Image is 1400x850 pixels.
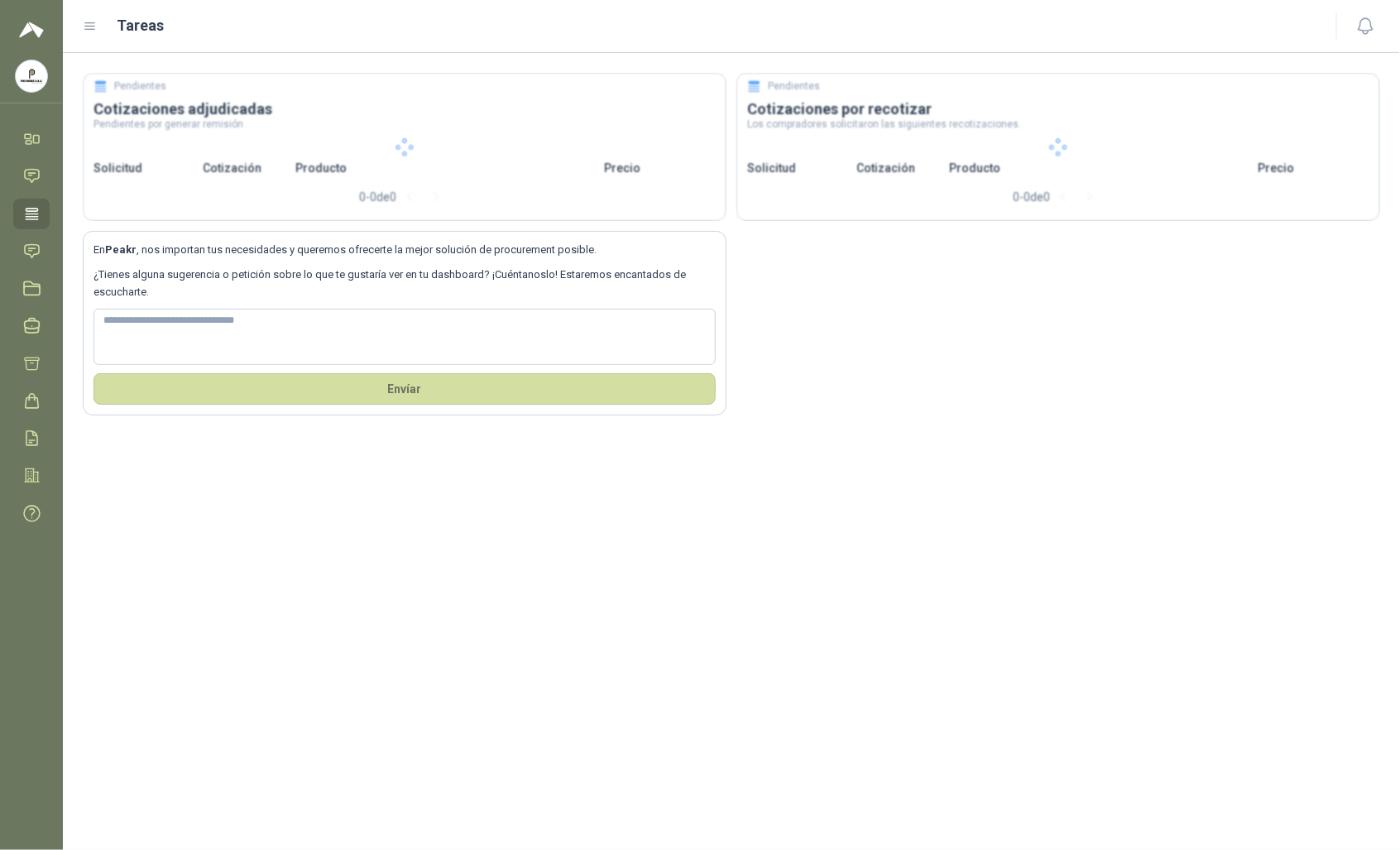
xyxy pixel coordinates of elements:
p: En , nos importan tus necesidades y queremos ofrecerte la mejor solución de procurement posible. [93,242,716,258]
p: ¿Tienes alguna sugerencia o petición sobre lo que te gustaría ver en tu dashboard? ¡Cuéntanoslo! ... [93,267,716,300]
button: Envíar [93,373,716,405]
img: Company Logo [16,60,47,92]
h1: Tareas [117,14,165,37]
b: Peakr [105,243,137,256]
img: Logo peakr [19,20,44,40]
